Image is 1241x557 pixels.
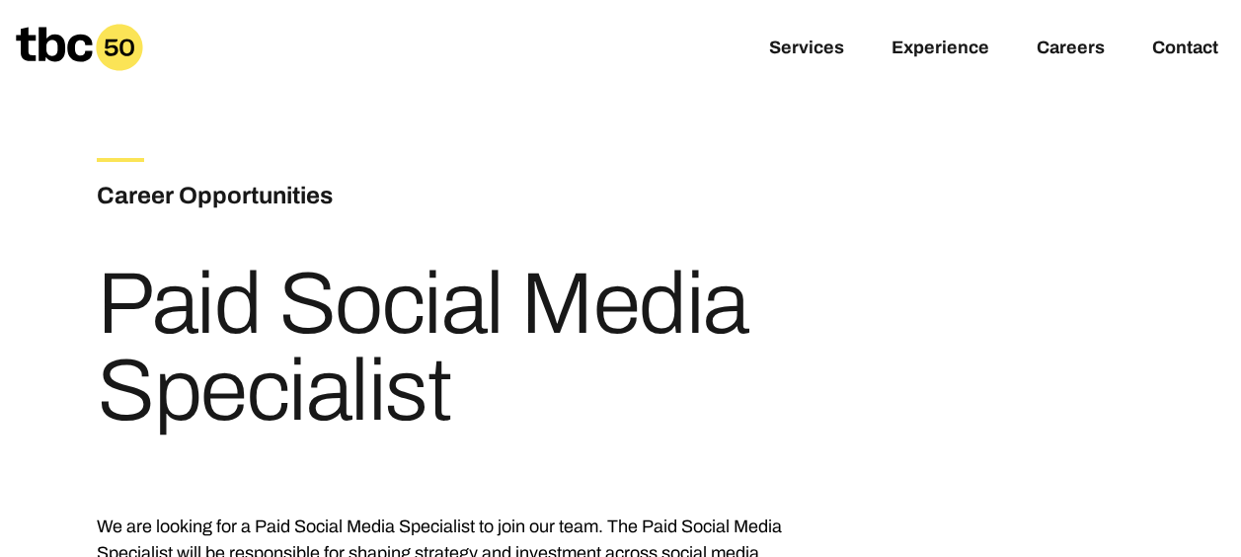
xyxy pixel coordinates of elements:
[892,38,989,61] a: Experience
[1152,38,1218,61] a: Contact
[1037,38,1105,61] a: Careers
[769,38,844,61] a: Services
[97,178,571,213] h3: Career Opportunities
[97,261,855,435] h1: Paid Social Media Specialist
[16,24,143,71] a: Homepage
